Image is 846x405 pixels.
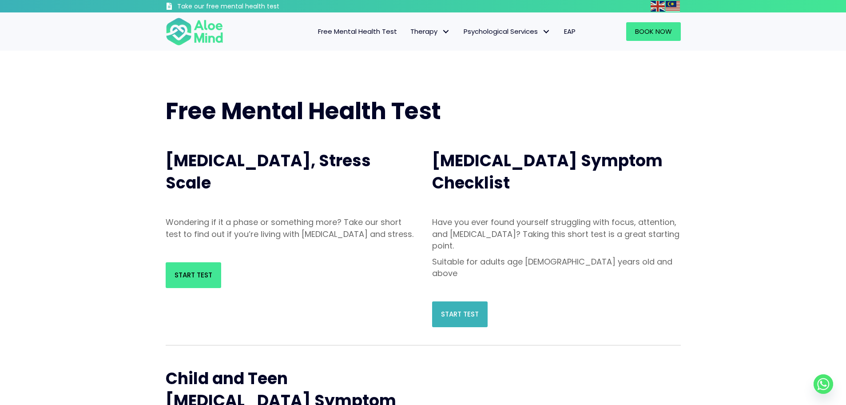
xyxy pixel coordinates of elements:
a: English [651,1,666,11]
a: Book Now [626,22,681,41]
img: Aloe mind Logo [166,17,223,46]
span: Therapy [410,27,450,36]
nav: Menu [235,22,582,41]
a: Start Test [432,301,488,327]
span: [MEDICAL_DATA] Symptom Checklist [432,149,663,194]
p: Suitable for adults age [DEMOGRAPHIC_DATA] years old and above [432,256,681,279]
span: EAP [564,27,576,36]
a: EAP [557,22,582,41]
span: Start Test [175,270,212,280]
p: Wondering if it a phase or something more? Take our short test to find out if you’re living with ... [166,217,414,240]
a: Whatsapp [814,374,833,394]
span: Start Test [441,309,479,319]
a: Take our free mental health test [166,2,327,12]
span: Therapy: submenu [440,25,453,38]
a: Malay [666,1,681,11]
a: Psychological ServicesPsychological Services: submenu [457,22,557,41]
img: ms [666,1,680,12]
img: en [651,1,665,12]
span: Psychological Services [464,27,551,36]
a: TherapyTherapy: submenu [404,22,457,41]
span: Free Mental Health Test [318,27,397,36]
span: Book Now [635,27,672,36]
a: Start Test [166,262,221,288]
p: Have you ever found yourself struggling with focus, attention, and [MEDICAL_DATA]? Taking this sh... [432,217,681,251]
span: Free Mental Health Test [166,95,441,127]
a: Free Mental Health Test [311,22,404,41]
span: [MEDICAL_DATA], Stress Scale [166,149,371,194]
h3: Take our free mental health test [177,2,327,11]
span: Psychological Services: submenu [540,25,553,38]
